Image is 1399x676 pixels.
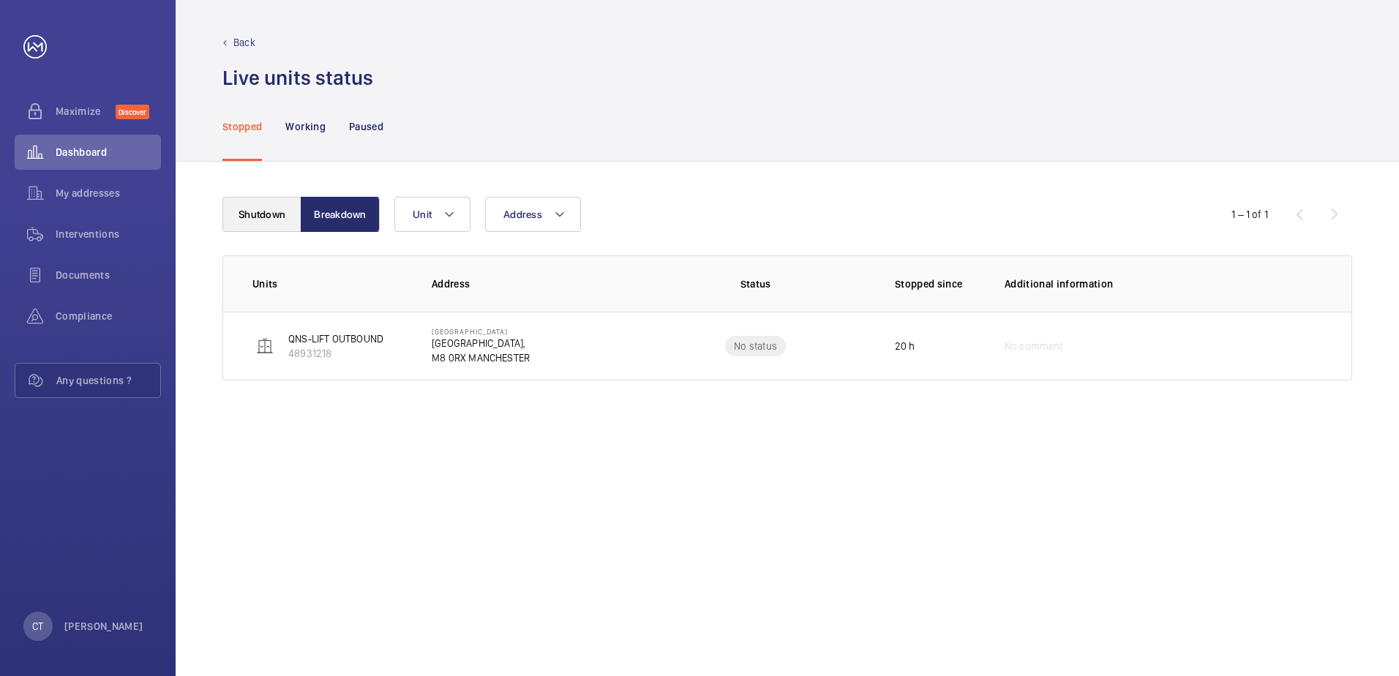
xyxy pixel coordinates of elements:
[56,186,161,200] span: My addresses
[252,277,408,291] p: Units
[288,346,383,361] p: 48931218
[64,619,143,634] p: [PERSON_NAME]
[32,619,43,634] p: CT
[1231,207,1268,222] div: 1 – 1 of 1
[288,331,383,346] p: QNS-LIFT OUTBOUND
[222,119,262,134] p: Stopped
[432,350,530,365] p: M8 0RX MANCHESTER
[56,373,160,388] span: Any questions ?
[56,145,161,159] span: Dashboard
[413,209,432,220] span: Unit
[1005,277,1322,291] p: Additional information
[285,119,325,134] p: Working
[56,268,161,282] span: Documents
[56,104,116,119] span: Maximize
[394,197,470,232] button: Unit
[301,197,380,232] button: Breakdown
[56,227,161,241] span: Interventions
[503,209,542,220] span: Address
[349,119,383,134] p: Paused
[222,197,301,232] button: Shutdown
[650,277,860,291] p: Status
[734,339,777,353] p: No status
[56,309,161,323] span: Compliance
[233,35,255,50] p: Back
[432,336,530,350] p: [GEOGRAPHIC_DATA],
[895,339,915,353] p: 20 h
[432,277,640,291] p: Address
[1005,339,1063,353] span: No comment
[485,197,581,232] button: Address
[895,277,981,291] p: Stopped since
[116,105,149,119] span: Discover
[222,64,373,91] h1: Live units status
[256,337,274,355] img: elevator.svg
[432,327,530,336] p: [GEOGRAPHIC_DATA]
